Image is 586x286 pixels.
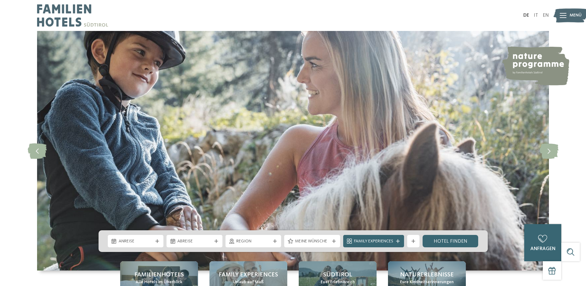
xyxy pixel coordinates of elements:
span: Abreise [177,238,212,245]
span: Family Experiences [354,238,393,245]
span: Familienhotels [134,271,184,279]
a: anfragen [524,224,561,261]
span: anfragen [530,246,555,251]
a: EN [543,13,549,18]
img: Familienhotels Südtirol: The happy family places [37,31,549,271]
a: IT [534,13,538,18]
span: Region [236,238,271,245]
span: Alle Hotels im Überblick [136,279,182,285]
a: DE [523,13,529,18]
span: Family Experiences [219,271,278,279]
span: Eure Kindheitserinnerungen [400,279,454,285]
span: Meine Wünsche [295,238,329,245]
span: Südtirol [323,271,352,279]
span: Menü [570,12,582,19]
span: Urlaub auf Maß [233,279,263,285]
span: Euer Erlebnisreich [321,279,355,285]
img: nature programme by Familienhotels Südtirol [501,46,569,85]
a: Hotel finden [423,235,478,247]
span: Naturerlebnisse [400,271,454,279]
span: Anreise [119,238,153,245]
